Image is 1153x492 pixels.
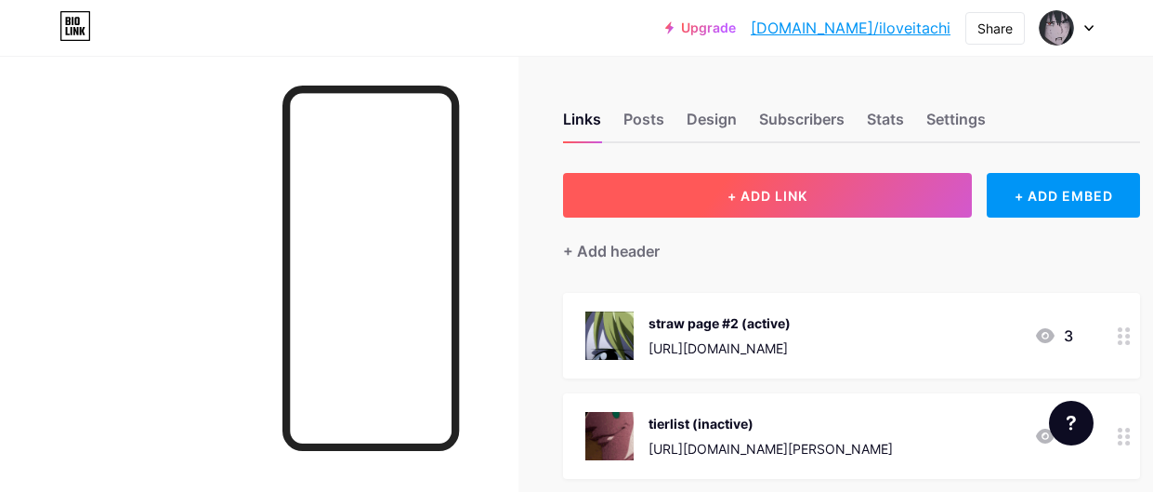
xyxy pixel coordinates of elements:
img: straw page #2 (active) [585,312,634,360]
div: tierlist (inactive) [649,414,893,433]
div: Stats [867,108,904,141]
div: Design [687,108,737,141]
div: Subscribers [759,108,845,141]
img: ELLA MARIE FNAF!!!!!!!! [1039,10,1074,46]
div: Links [563,108,601,141]
div: [URL][DOMAIN_NAME] [649,339,791,358]
button: + ADD LINK [563,173,972,218]
a: Upgrade [665,20,736,35]
div: + ADD EMBED [987,173,1140,218]
span: + ADD LINK [727,188,807,204]
div: Share [977,19,1013,38]
div: straw page #2 (active) [649,313,791,333]
div: [URL][DOMAIN_NAME][PERSON_NAME] [649,439,893,459]
div: Settings [926,108,986,141]
div: Posts [623,108,664,141]
img: tierlist (inactive) [585,412,634,460]
a: [DOMAIN_NAME]/iloveitachi [751,17,950,39]
div: + Add header [563,240,660,262]
div: 3 [1034,325,1073,347]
